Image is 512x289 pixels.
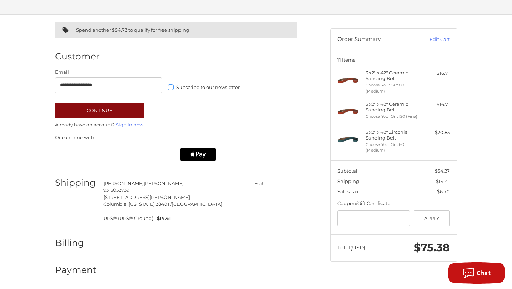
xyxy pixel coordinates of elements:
[337,200,450,207] div: Coupon/Gift Certificate
[55,103,144,118] button: Continue
[249,178,270,189] button: Edit
[436,178,450,184] span: $14.41
[153,215,171,222] span: $14.41
[414,241,450,254] span: $75.38
[76,27,190,33] span: Spend another $94.73 to qualify for free shipping!
[103,180,144,186] span: [PERSON_NAME]
[55,121,270,128] p: Already have an account?
[337,178,359,184] span: Shipping
[422,70,450,77] div: $16.71
[366,101,420,113] h4: 3 x 2" x 42" Ceramic Sanding Belt
[144,180,184,186] span: [PERSON_NAME]
[129,201,156,207] span: [US_STATE],
[337,168,357,174] span: Subtotal
[172,201,222,207] span: [GEOGRAPHIC_DATA]
[366,142,420,153] li: Choose Your Grit 60 (Medium)
[176,84,241,90] span: Subscribe to our newsletter.
[337,189,358,194] span: Sales Tax
[448,262,505,284] button: Chat
[55,134,270,141] p: Or continue with
[337,244,366,251] span: Total (USD)
[55,177,97,188] h2: Shipping
[116,122,143,127] a: Sign in now
[414,210,450,226] button: Apply
[366,129,420,141] h4: 5 x 2" x 42" Zirconia Sanding Belt
[337,36,414,43] h3: Order Summary
[103,215,153,222] span: UPS® (UPS® Ground)
[422,129,450,136] div: $20.85
[476,269,491,277] span: Chat
[156,201,172,207] span: 38401 /
[366,70,420,82] h4: 3 x 2" x 42" Ceramic Sanding Belt
[53,148,110,161] iframe: PayPal-paypal
[337,57,450,63] h3: 11 Items
[55,237,97,248] h2: Billing
[422,101,450,108] div: $16.71
[337,210,410,226] input: Gift Certificate or Coupon Code
[103,201,129,207] span: Columbia ,
[103,187,129,193] span: 9315053739
[103,194,190,200] span: [STREET_ADDRESS][PERSON_NAME]
[366,82,420,94] li: Choose Your Grit 80 (Medium)
[366,114,420,120] li: Choose Your Grit 120 (Fine)
[437,189,450,194] span: $6.70
[55,51,100,62] h2: Customer
[117,148,174,161] iframe: PayPal-paylater
[55,264,97,275] h2: Payment
[55,69,162,76] label: Email
[414,36,450,43] a: Edit Cart
[435,168,450,174] span: $54.27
